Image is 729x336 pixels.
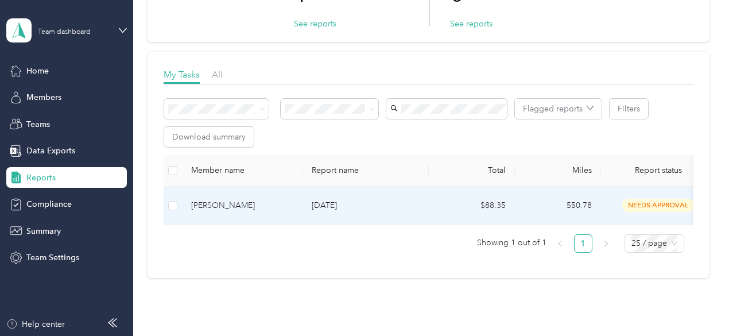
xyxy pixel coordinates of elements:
[294,18,336,30] button: See reports
[26,118,50,130] span: Teams
[6,318,65,330] button: Help center
[164,69,200,80] span: My Tasks
[429,187,515,225] td: $88.35
[631,235,677,252] span: 25 / page
[597,234,615,253] li: Next Page
[38,29,91,36] div: Team dashboard
[191,165,293,175] div: Member name
[665,272,729,336] iframe: Everlance-gr Chat Button Frame
[164,127,254,147] button: Download summary
[26,252,79,264] span: Team Settings
[610,165,707,175] span: Report status
[597,234,615,253] button: right
[26,198,72,210] span: Compliance
[575,235,592,252] a: 1
[603,240,610,247] span: right
[625,234,684,253] div: Page Size
[182,155,303,187] th: Member name
[524,165,592,175] div: Miles
[557,240,564,247] span: left
[622,199,695,212] span: needs approval
[551,234,569,253] button: left
[303,155,429,187] th: Report name
[312,199,420,212] p: [DATE]
[477,234,546,252] span: Showing 1 out of 1
[515,99,602,119] button: Flagged reports
[438,165,506,175] div: Total
[610,99,648,119] button: Filters
[26,172,56,184] span: Reports
[26,145,75,157] span: Data Exports
[26,65,49,77] span: Home
[450,18,493,30] button: See reports
[191,199,293,212] div: [PERSON_NAME]
[551,234,569,253] li: Previous Page
[574,234,592,253] li: 1
[515,187,601,225] td: 550.78
[212,69,223,80] span: All
[26,91,61,103] span: Members
[26,225,61,237] span: Summary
